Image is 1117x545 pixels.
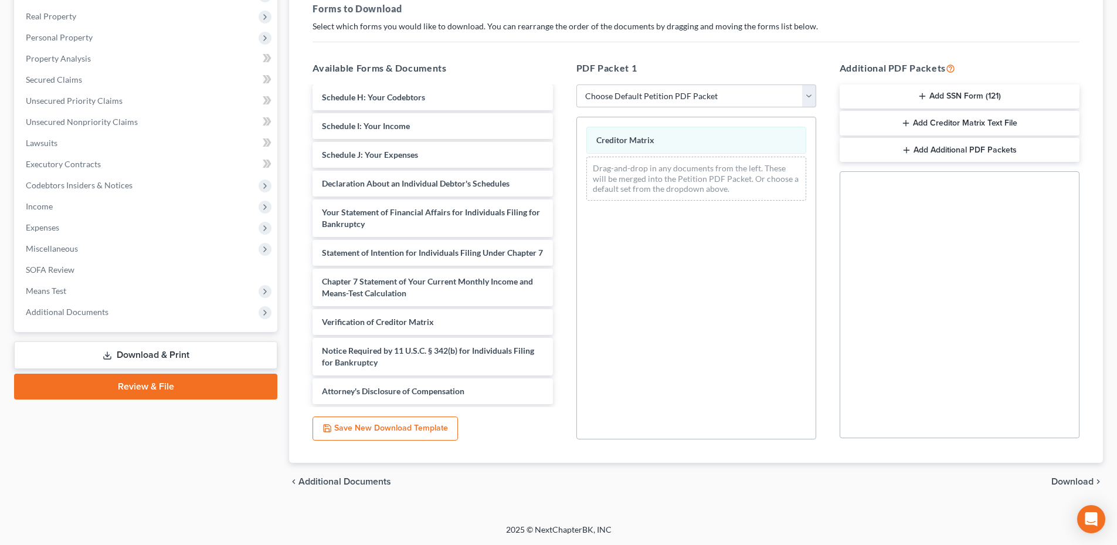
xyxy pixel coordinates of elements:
[26,75,82,84] span: Secured Claims
[322,121,410,131] span: Schedule I: Your Income
[313,61,552,75] h5: Available Forms & Documents
[322,276,533,298] span: Chapter 7 Statement of Your Current Monthly Income and Means-Test Calculation
[26,138,57,148] span: Lawsuits
[26,286,66,296] span: Means Test
[322,248,543,258] span: Statement of Intention for Individuals Filing Under Chapter 7
[840,61,1079,75] h5: Additional PDF Packets
[322,386,464,396] span: Attorney's Disclosure of Compensation
[26,265,74,275] span: SOFA Review
[26,201,53,211] span: Income
[289,477,298,486] i: chevron_left
[26,11,76,21] span: Real Property
[225,524,893,545] div: 2025 © NextChapterBK, INC
[26,180,133,190] span: Codebtors Insiders & Notices
[16,154,277,175] a: Executory Contracts
[840,138,1079,163] button: Add Additional PDF Packets
[840,84,1079,109] button: Add SSN Form (121)
[16,90,277,111] a: Unsecured Priority Claims
[1051,477,1103,486] button: Download chevron_right
[26,159,101,169] span: Executory Contracts
[322,317,434,327] span: Verification of Creditor Matrix
[26,53,91,63] span: Property Analysis
[14,341,277,369] a: Download & Print
[289,477,391,486] a: chevron_left Additional Documents
[322,346,534,367] span: Notice Required by 11 U.S.C. § 342(b) for Individuals Filing for Bankruptcy
[26,96,123,106] span: Unsecured Priority Claims
[26,243,78,253] span: Miscellaneous
[322,207,540,229] span: Your Statement of Financial Affairs for Individuals Filing for Bankruptcy
[586,157,806,201] div: Drag-and-drop in any documents from the left. These will be merged into the Petition PDF Packet. ...
[26,307,108,317] span: Additional Documents
[322,150,418,160] span: Schedule J: Your Expenses
[16,133,277,154] a: Lawsuits
[16,259,277,280] a: SOFA Review
[298,477,391,486] span: Additional Documents
[322,178,510,188] span: Declaration About an Individual Debtor's Schedules
[1051,477,1094,486] span: Download
[596,135,654,145] span: Creditor Matrix
[16,69,277,90] a: Secured Claims
[26,32,93,42] span: Personal Property
[840,111,1079,136] button: Add Creditor Matrix Text File
[313,417,458,441] button: Save New Download Template
[16,111,277,133] a: Unsecured Nonpriority Claims
[1077,505,1105,533] div: Open Intercom Messenger
[14,374,277,400] a: Review & File
[1094,477,1103,486] i: chevron_right
[313,21,1079,32] p: Select which forms you would like to download. You can rearrange the order of the documents by dr...
[26,222,59,232] span: Expenses
[576,61,816,75] h5: PDF Packet 1
[322,92,425,102] span: Schedule H: Your Codebtors
[26,117,138,127] span: Unsecured Nonpriority Claims
[16,48,277,69] a: Property Analysis
[313,2,1079,16] h5: Forms to Download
